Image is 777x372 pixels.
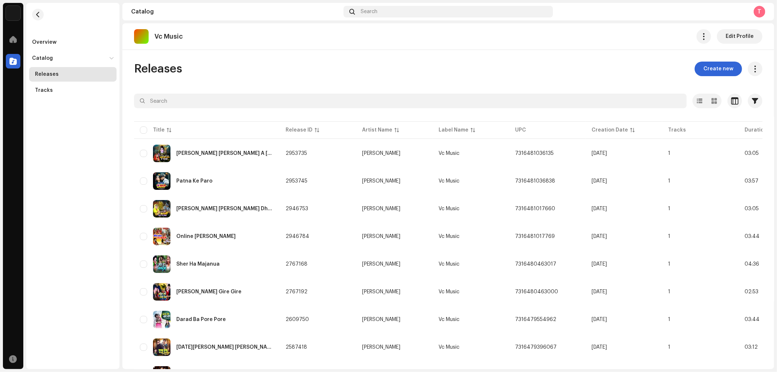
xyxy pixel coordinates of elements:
span: Create new [703,62,733,76]
span: 2953745 [286,179,307,184]
div: Patna Ke Paro [176,179,212,184]
span: 7316481017769 [515,234,555,239]
span: 7316481036838 [515,179,555,184]
span: Jul 15, 2025 [592,206,607,211]
span: Edit Profile [726,29,754,44]
img: e2f4c62d-9f5f-4980-aa01-2a925adf5107 [153,145,170,162]
div: Title [153,126,165,134]
img: 34e5d33c-080b-44ca-a323-1894bc6dc78d [153,255,170,273]
span: Search [361,9,377,15]
div: Releases [35,71,59,77]
span: Vc Music [439,317,459,322]
img: 64412934-7763-493f-b62d-9744f2269839 [153,228,170,245]
div: [PERSON_NAME] [362,234,400,239]
span: Varsha Verma [362,234,427,239]
div: [PERSON_NAME] [362,206,400,211]
img: 15598cbf-c5ad-4c02-992e-b9a2f9baa12d [153,200,170,218]
span: Vc Music [439,206,459,211]
span: Jul 19, 2025 [592,179,607,184]
div: Darshan Kare Chala Gobarahi Dham A Raja [176,151,274,156]
re-m-nav-item: Tracks [29,83,117,98]
div: [PERSON_NAME] [362,345,400,350]
span: Vc Music [439,234,459,239]
div: Release ID [286,126,313,134]
div: Artist Name [362,126,392,134]
span: 2946784 [286,234,309,239]
span: Suraj Rangrasiya [362,289,427,294]
span: Vc Music [439,289,459,294]
div: Catalog [131,9,341,15]
img: ae5b0629-389d-444c-aab7-3583ec0f8031 [153,338,170,356]
span: Amit Lal Yadav [362,179,427,184]
span: 2953735 [286,151,307,156]
span: Vc Music [439,179,459,184]
span: 7316480463017 [515,262,556,267]
div: [PERSON_NAME] [362,262,400,267]
div: [PERSON_NAME] [362,179,400,184]
span: 1 [668,206,670,211]
span: Vc Music [439,262,459,267]
span: 7316481017660 [515,206,555,211]
div: Online Darshan Baba Ke [176,234,236,239]
div: [PERSON_NAME] [362,317,400,322]
div: [PERSON_NAME] [362,289,400,294]
div: Hari Hari Chudi Kashi Dham Se Laih [176,206,274,211]
span: 1 [668,179,670,184]
span: 2946753 [286,206,308,211]
span: 2767192 [286,289,307,294]
span: Vc Music [439,345,459,350]
input: Search [134,94,687,108]
div: Overview [32,39,56,45]
span: 1 [668,317,670,322]
span: Releases [134,62,182,76]
span: 7316480463000 [515,289,558,294]
span: Chulbuli Raj [362,151,427,156]
span: 7316479396067 [515,345,557,350]
span: Chulbuli Raj [362,317,427,322]
span: Vc Music [439,151,459,156]
span: Dec 17, 2024 [592,345,607,350]
span: Jul 15, 2025 [592,234,607,239]
re-m-nav-item: Releases [29,67,117,82]
div: Bhail Bate Gire Gire [176,289,242,294]
re-m-nav-item: Overview [29,35,117,50]
span: 1 [668,289,670,294]
span: 2587418 [286,345,307,350]
span: Jan 7, 2025 [592,317,607,322]
span: Chulbuli Raj [362,206,427,211]
div: [PERSON_NAME] [362,151,400,156]
span: Tej Bahadur [362,262,427,267]
span: 1 [668,151,670,156]
div: Label Name [439,126,468,134]
div: Raja Hak Chahi Malkin Ke [176,345,274,350]
span: 7316479554962 [515,317,556,322]
span: 7316481036135 [515,151,554,156]
span: Shani Kumar Shaniya [362,345,427,350]
img: de0d2825-999c-4937-b35a-9adca56ee094 [6,6,20,20]
span: Apr 18, 2025 [592,289,607,294]
re-m-nav-dropdown: Catalog [29,51,117,98]
span: Jul 19, 2025 [592,151,607,156]
div: Tracks [35,87,53,93]
span: 2767168 [286,262,307,267]
button: Create new [695,62,742,76]
p: Vc Music [154,33,183,40]
div: T [754,6,765,17]
button: Edit Profile [717,29,762,44]
span: 1 [668,345,670,350]
div: Creation Date [592,126,628,134]
img: 9ff64c5a-073e-46af-bfb7-41074cd7e549 [153,283,170,301]
img: a4b3b85c-74b9-43c9-8ff3-20a60d5559a1 [153,172,170,190]
img: 86d3f1bb-a763-4dc2-be38-77276471eb1d [153,311,170,328]
span: 1 [668,234,670,239]
span: Apr 18, 2025 [592,262,607,267]
div: Sher Ha Majanua [176,262,220,267]
div: Catalog [32,55,53,61]
span: 1 [668,262,670,267]
div: Darad Ba Pore Pore [176,317,226,322]
span: 2609750 [286,317,309,322]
